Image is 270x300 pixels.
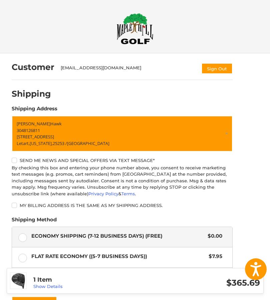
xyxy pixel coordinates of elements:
span: Hawk [50,121,62,127]
span: [US_STATE], [30,140,53,146]
label: Send me news and special offers via text message* [12,158,233,163]
a: Show Details [33,284,63,289]
h3: $365.69 [147,278,260,288]
img: Tour Edge Exotics E725 Driver - Pre-Owned [10,273,26,289]
a: Enter or select a different address [12,116,233,152]
legend: Shipping Method [12,216,57,227]
h3: 1 Item [33,276,147,284]
span: $0.00 [205,232,223,240]
h2: Shipping [12,89,51,99]
a: Privacy Policy [88,191,118,196]
span: 25253 / [53,140,67,146]
div: By checking this box and entering your phone number above, you consent to receive marketing text ... [12,165,233,197]
span: Flat Rate Economy ((5-7 Business Days)) [31,253,206,260]
div: [EMAIL_ADDRESS][DOMAIN_NAME] [61,65,195,74]
span: [GEOGRAPHIC_DATA] [67,140,109,146]
span: [PERSON_NAME] [17,121,50,127]
legend: Shipping Address [12,105,57,116]
button: Sign Out [201,63,233,74]
label: My billing address is the same as my shipping address. [12,203,233,208]
span: Letart, [17,140,30,146]
span: Economy Shipping (7-12 Business Days) (Free) [31,232,205,240]
span: $7.95 [206,253,223,260]
span: [STREET_ADDRESS] [17,134,54,140]
h2: Customer [12,62,54,72]
a: Terms [121,191,135,196]
img: Maple Hill Golf [117,13,153,44]
span: 3048126811 [17,127,40,133]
